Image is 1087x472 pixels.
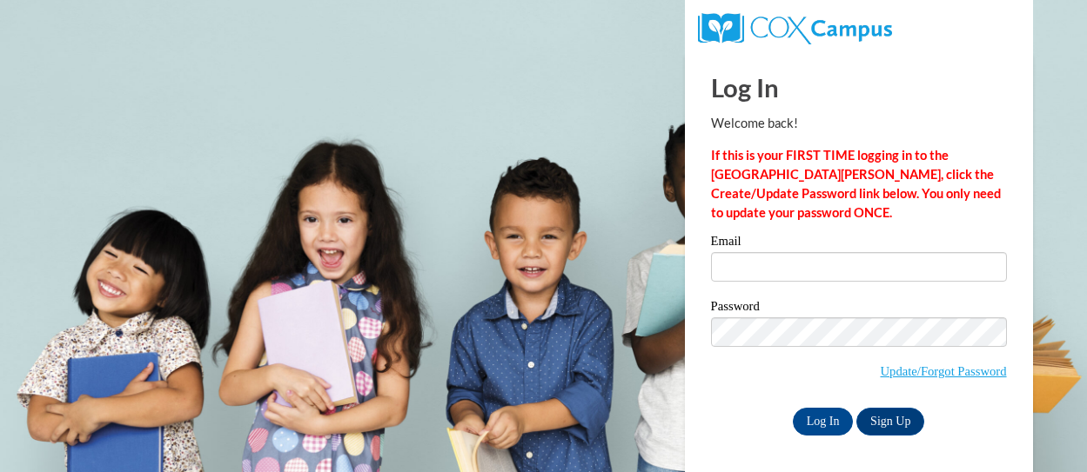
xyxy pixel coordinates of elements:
[793,408,854,435] input: Log In
[711,70,1007,105] h1: Log In
[711,235,1007,252] label: Email
[856,408,924,435] a: Sign Up
[880,364,1006,378] a: Update/Forgot Password
[711,148,1001,220] strong: If this is your FIRST TIME logging in to the [GEOGRAPHIC_DATA][PERSON_NAME], click the Create/Upd...
[711,114,1007,133] p: Welcome back!
[711,300,1007,317] label: Password
[698,13,892,44] img: COX Campus
[698,20,892,35] a: COX Campus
